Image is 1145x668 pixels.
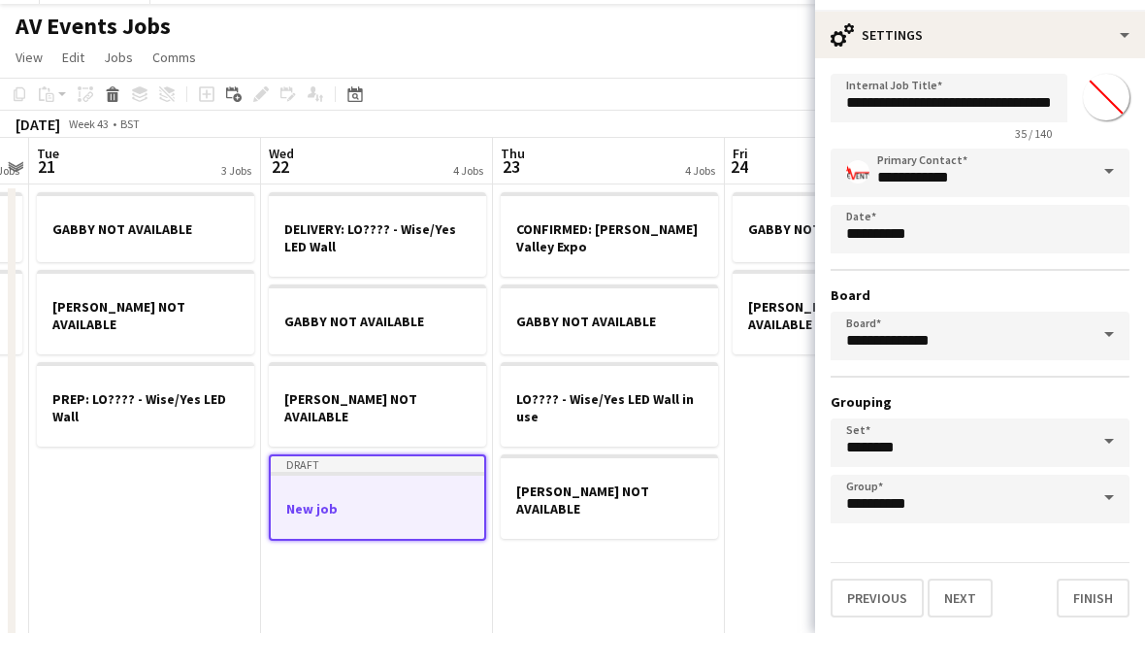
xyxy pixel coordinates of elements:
div: BST [120,151,140,166]
app-job-card: CONFIRMED: [PERSON_NAME] Valley Expo [501,227,718,312]
a: Comms [145,80,204,105]
h3: [PERSON_NAME] NOT AVAILABLE [37,333,254,368]
app-job-card: [PERSON_NAME] NOT AVAILABLE [37,305,254,389]
span: Jobs [104,83,133,101]
h3: New job [271,535,484,552]
app-job-card: DELIVERY: LO???? - Wise/Yes LED Wall [269,227,486,312]
h3: CONFIRMED: [PERSON_NAME] Valley Expo [501,255,718,290]
span: Tue [37,180,59,197]
span: Fri [733,180,748,197]
span: Wed [269,180,294,197]
button: Previous [831,614,924,652]
h3: [PERSON_NAME] NOT AVAILABLE [269,425,486,460]
div: [DATE] [16,150,60,169]
app-job-card: GABBY NOT AVAILABLE [501,319,718,389]
span: Week 43 [64,151,113,166]
a: Jobs [96,80,141,105]
span: Comms [152,83,196,101]
h3: GABBY NOT AVAILABLE [37,255,254,273]
h3: GABBY NOT AVAILABLE [269,348,486,365]
app-job-card: [PERSON_NAME] NOT AVAILABLE [269,397,486,482]
button: AV Events Jobs [40,1,150,39]
div: Settings [815,47,1145,93]
app-job-card: GABBY NOT AVAILABLE [733,227,950,297]
h3: DELIVERY: LO???? - Wise/Yes LED Wall [269,255,486,290]
span: 23 [498,190,525,213]
span: View [16,83,43,101]
span: 22 [266,190,294,213]
h3: GABBY NOT AVAILABLE [501,348,718,365]
h3: Job Details [815,10,1145,35]
span: 21 [34,190,59,213]
app-job-card: [PERSON_NAME] NOT AVAILABLE [733,305,950,389]
app-job-card: GABBY NOT AVAILABLE [37,227,254,297]
div: 4 Jobs [685,198,715,213]
span: 24 [730,190,748,213]
a: View [8,80,50,105]
button: Next [928,614,993,652]
app-job-card: LO???? - Wise/Yes LED Wall in use [501,397,718,482]
h3: LO???? - Wise/Yes LED Wall in use [501,425,718,460]
button: Finish [1057,614,1129,652]
div: Draft [271,491,484,507]
h3: Board [831,321,1129,339]
span: Edit [62,83,84,101]
a: Edit [54,80,92,105]
h3: [PERSON_NAME] NOT AVAILABLE [733,333,950,368]
span: Thu [501,180,525,197]
div: 3 Jobs [221,198,251,213]
app-job-card: DraftNew job [269,489,486,576]
h3: Grouping [831,428,1129,446]
h1: AV Events Jobs [16,47,171,76]
div: 4 Jobs [453,198,483,213]
app-job-card: PREP: LO???? - Wise/Yes LED Wall [37,397,254,482]
app-job-card: GABBY NOT AVAILABLE [269,319,486,389]
h3: [PERSON_NAME] NOT AVAILABLE [501,518,718,552]
app-job-card: [PERSON_NAME] NOT AVAILABLE [501,489,718,574]
span: 35 / 140 [999,161,1067,176]
h3: GABBY NOT AVAILABLE [733,255,950,273]
h3: PREP: LO???? - Wise/Yes LED Wall [37,425,254,460]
